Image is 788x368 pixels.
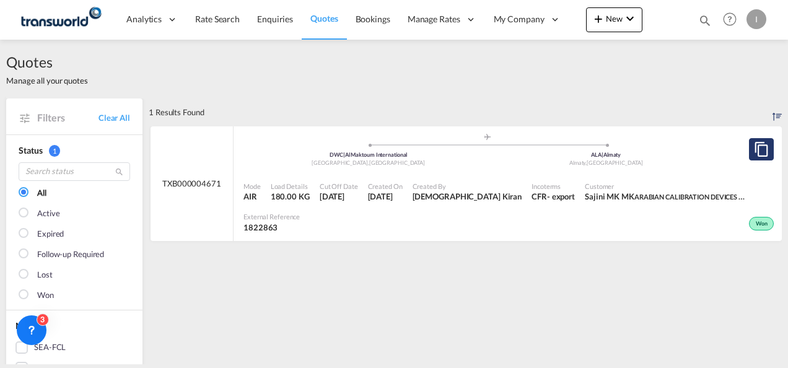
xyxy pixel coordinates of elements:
[149,99,204,126] div: 1 Results Found
[585,191,746,202] span: Sajini MK MK ARABIAN CALIBRATION DEVICES REP.CO.LLC
[320,191,358,202] span: 2 Sep 2025
[494,13,545,25] span: My Company
[243,222,300,233] span: 1822863
[151,126,782,241] div: TXB000004671 assets/icons/custom/ship-fill.svgassets/icons/custom/roll-o-plane.svgOriginAl Maktou...
[591,151,621,158] span: ALA Almaty
[591,11,606,26] md-icon: icon-plus 400-fg
[19,144,130,157] div: Status 1
[257,14,293,24] span: Enquiries
[368,191,403,202] span: 2 Sep 2025
[719,9,746,31] div: Help
[602,151,603,158] span: |
[15,320,38,331] span: Mode
[37,187,46,199] div: All
[773,99,782,126] div: Sort by: Created On
[310,13,338,24] span: Quotes
[586,7,642,32] button: icon-plus 400-fgNewicon-chevron-down
[49,145,60,157] span: 1
[343,151,345,158] span: |
[408,13,460,25] span: Manage Rates
[698,14,712,32] div: icon-magnify
[243,182,261,191] span: Mode
[368,159,369,166] span: ,
[585,159,587,166] span: ,
[271,191,310,201] span: 180.00 KG
[623,11,637,26] md-icon: icon-chevron-down
[162,178,221,189] span: TXB000004671
[243,212,300,221] span: External Reference
[126,13,162,25] span: Analytics
[271,182,310,191] span: Load Details
[37,289,54,302] div: Won
[413,182,522,191] span: Created By
[115,167,124,177] md-icon: icon-magnify
[356,14,390,24] span: Bookings
[698,14,712,27] md-icon: icon-magnify
[746,9,766,29] div: I
[19,145,42,156] span: Status
[749,217,774,230] div: Won
[547,191,575,202] div: - export
[19,6,102,33] img: f753ae806dec11f0841701cdfdf085c0.png
[719,9,740,30] span: Help
[413,191,522,202] span: Irishi Kiran
[480,134,495,140] md-icon: assets/icons/custom/roll-o-plane.svg
[15,341,133,354] md-checkbox: SEA-FCL
[195,14,240,24] span: Rate Search
[37,248,104,261] div: Follow-up Required
[98,112,130,123] a: Clear All
[532,182,575,191] span: Incoterms
[754,142,769,157] md-icon: assets/icons/custom/copyQuote.svg
[591,14,637,24] span: New
[37,228,64,240] div: Expired
[37,269,53,281] div: Lost
[320,182,358,191] span: Cut Off Date
[587,159,642,166] span: [GEOGRAPHIC_DATA]
[243,191,261,202] span: AIR
[756,220,771,229] span: Won
[569,159,587,166] span: Almaty
[6,52,88,72] span: Quotes
[749,138,774,160] button: Copy Quote
[532,191,575,202] div: CFR export
[19,162,130,181] input: Search status
[34,341,66,354] div: SEA-FCL
[585,182,746,191] span: Customer
[330,151,407,158] span: DWC Al Maktoum International
[532,191,547,202] div: CFR
[369,159,425,166] span: [GEOGRAPHIC_DATA]
[37,208,59,220] div: Active
[6,75,88,86] span: Manage all your quotes
[37,111,98,125] span: Filters
[312,159,369,166] span: [GEOGRAPHIC_DATA]
[368,182,403,191] span: Created On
